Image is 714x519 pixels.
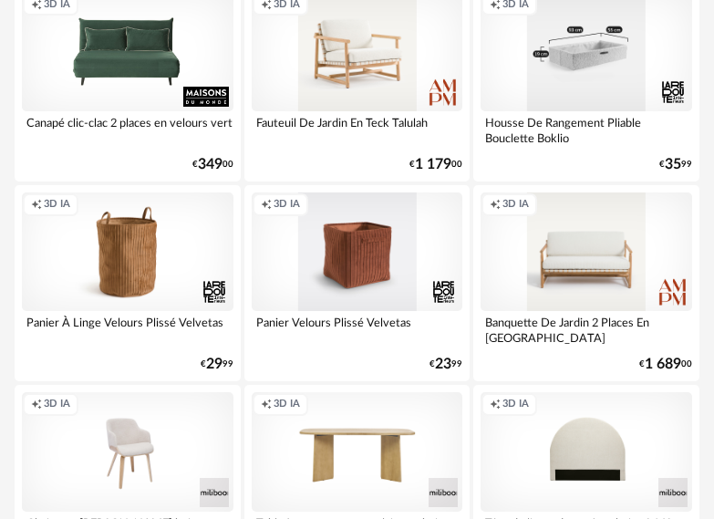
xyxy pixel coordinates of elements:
div: Panier Velours Plissé Velvetas [252,311,463,348]
div: Housse De Rangement Pliable Bouclette Boklio [481,111,692,148]
a: Creation icon 3D IA Banquette De Jardin 2 Places En [GEOGRAPHIC_DATA] €1 68900 [473,185,699,381]
span: 3D IA [44,398,70,411]
span: 1 179 [415,159,451,171]
span: Creation icon [261,398,272,411]
span: Creation icon [490,398,501,411]
div: Banquette De Jardin 2 Places En [GEOGRAPHIC_DATA] [481,311,692,348]
div: Canapé clic-clac 2 places en velours vert [22,111,233,148]
span: 3D IA [502,198,529,212]
div: € 99 [429,358,462,370]
div: € 00 [192,159,233,171]
span: 35 [665,159,681,171]
a: Creation icon 3D IA Panier À Linge Velours Plissé Velvetas €2999 [15,185,241,381]
div: € 00 [639,358,692,370]
span: 3D IA [44,198,70,212]
span: 3D IA [502,398,529,411]
div: Fauteuil De Jardin En Teck Talulah [252,111,463,148]
span: 3D IA [274,398,300,411]
div: € 00 [409,159,462,171]
span: 29 [206,358,222,370]
div: € 99 [659,159,692,171]
span: Creation icon [490,198,501,212]
span: 349 [198,159,222,171]
span: Creation icon [31,398,42,411]
div: Panier À Linge Velours Plissé Velvetas [22,311,233,348]
div: € 99 [201,358,233,370]
span: 1 689 [645,358,681,370]
span: 3D IA [274,198,300,212]
a: Creation icon 3D IA Panier Velours Plissé Velvetas €2399 [244,185,471,381]
span: Creation icon [261,198,272,212]
span: Creation icon [31,198,42,212]
span: 23 [435,358,451,370]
